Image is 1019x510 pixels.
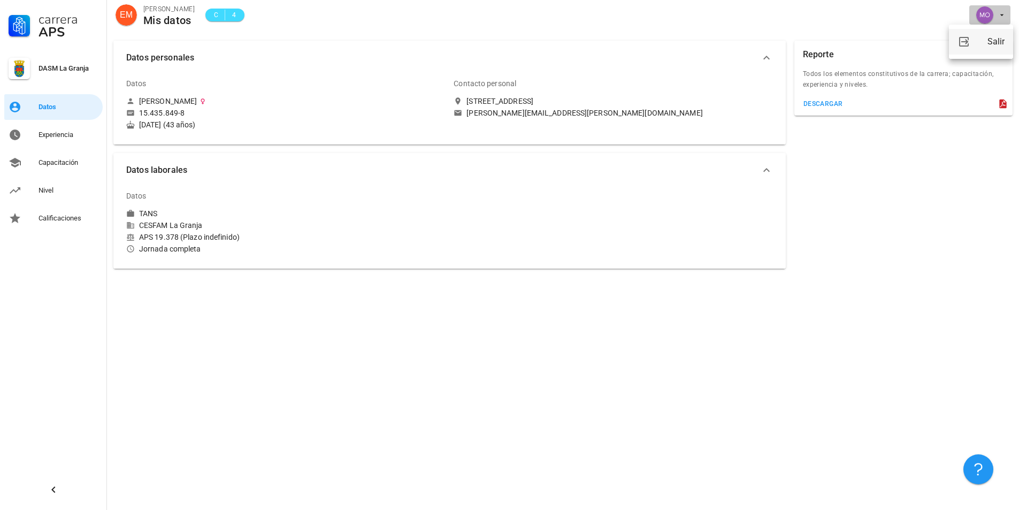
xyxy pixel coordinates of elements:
[803,100,843,108] div: descargar
[139,108,185,118] div: 15.435.849-8
[39,13,98,26] div: Carrera
[143,4,195,14] div: [PERSON_NAME]
[4,122,103,148] a: Experiencia
[212,10,220,20] span: C
[4,150,103,176] a: Capacitación
[803,41,834,68] div: Reporte
[799,96,847,111] button: descargar
[126,244,445,254] div: Jornada completa
[39,158,98,167] div: Capacitación
[454,71,516,96] div: Contacto personal
[39,186,98,195] div: Nivel
[4,178,103,203] a: Nivel
[987,31,1005,52] div: Salir
[39,64,98,73] div: DASM La Granja
[126,50,760,65] span: Datos personales
[113,153,786,187] button: Datos laborales
[126,183,147,209] div: Datos
[126,220,445,230] div: CESFAM La Granja
[454,96,772,106] a: [STREET_ADDRESS]
[139,209,157,218] div: TANS
[4,94,103,120] a: Datos
[126,163,760,178] span: Datos laborales
[120,4,133,26] span: EM
[39,214,98,223] div: Calificaciones
[229,10,238,20] span: 4
[126,120,445,130] div: [DATE] (43 años)
[976,6,993,24] div: avatar
[126,71,147,96] div: Datos
[143,14,195,26] div: Mis datos
[39,131,98,139] div: Experiencia
[466,108,702,118] div: [PERSON_NAME][EMAIL_ADDRESS][PERSON_NAME][DOMAIN_NAME]
[39,26,98,39] div: APS
[794,68,1013,96] div: Todos los elementos constitutivos de la carrera; capacitación, experiencia y niveles.
[116,4,137,26] div: avatar
[113,41,786,75] button: Datos personales
[126,232,445,242] div: APS 19.378 (Plazo indefinido)
[4,205,103,231] a: Calificaciones
[39,103,98,111] div: Datos
[139,96,197,106] div: [PERSON_NAME]
[454,108,772,118] a: [PERSON_NAME][EMAIL_ADDRESS][PERSON_NAME][DOMAIN_NAME]
[466,96,533,106] div: [STREET_ADDRESS]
